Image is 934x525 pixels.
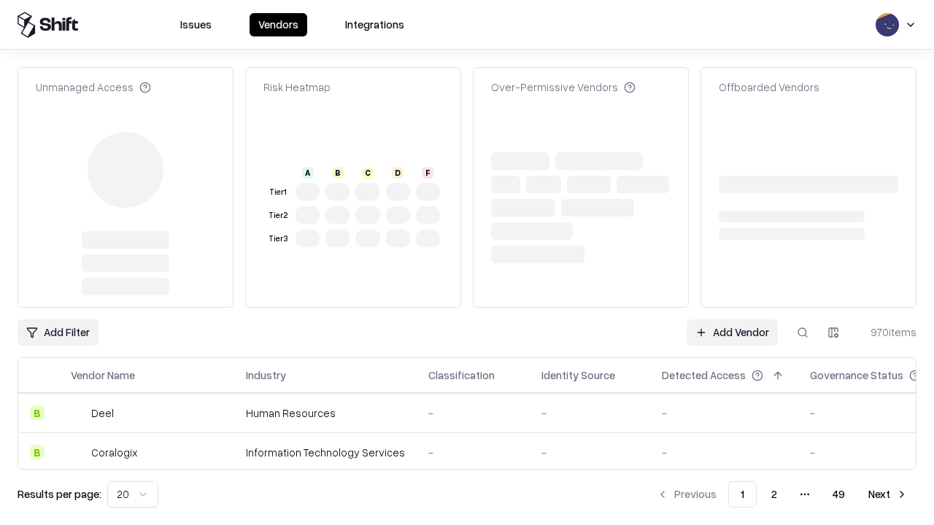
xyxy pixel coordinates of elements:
div: Industry [246,367,286,383]
button: Next [860,481,916,507]
div: C [362,167,374,179]
img: Deel [71,405,85,420]
button: Vendors [250,13,307,36]
div: Tier 1 [266,186,290,198]
div: B [332,167,344,179]
div: Coralogix [91,445,137,460]
div: - [428,405,518,421]
p: Results per page: [18,486,101,502]
button: 2 [760,481,789,507]
div: B [30,405,45,420]
div: Risk Heatmap [263,79,331,95]
div: Deel [91,405,114,421]
button: Add Filter [18,319,99,346]
div: Tier 3 [266,233,290,245]
div: - [662,445,787,460]
div: Offboarded Vendors [719,79,819,95]
div: Information Technology Services [246,445,405,460]
div: - [662,405,787,421]
div: - [541,405,638,421]
div: - [428,445,518,460]
div: Vendor Name [71,367,135,383]
button: 49 [821,481,857,507]
img: Coralogix [71,445,85,459]
div: Governance Status [810,367,903,383]
button: Integrations [336,13,413,36]
div: B [30,445,45,459]
div: Detected Access [662,367,746,383]
div: Human Resources [246,405,405,421]
nav: pagination [648,481,916,507]
div: - [541,445,638,460]
button: 1 [728,481,757,507]
a: Add Vendor [687,319,778,346]
div: Identity Source [541,367,615,383]
div: Over-Permissive Vendors [491,79,636,95]
div: 970 items [858,324,916,340]
div: Classification [428,367,495,383]
div: D [392,167,404,179]
div: A [302,167,314,179]
div: F [422,167,433,179]
div: Tier 2 [266,209,290,222]
button: Issues [171,13,220,36]
div: Unmanaged Access [36,79,151,95]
